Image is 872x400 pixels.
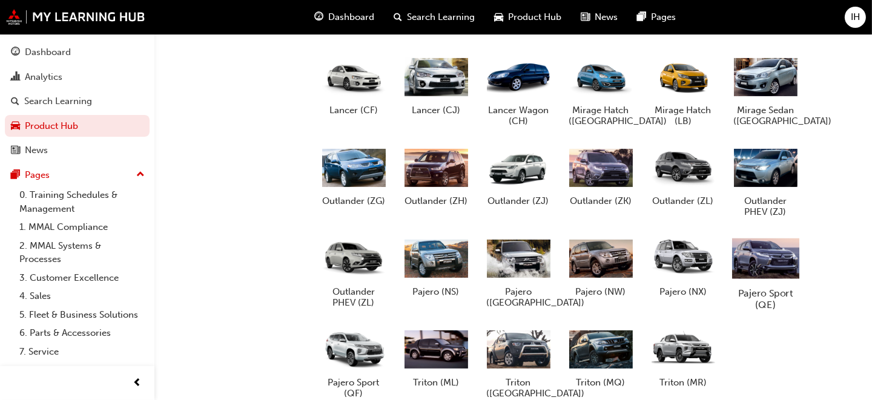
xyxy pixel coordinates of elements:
h5: Mirage Sedan ([GEOGRAPHIC_DATA]) [734,105,798,126]
a: Pajero Sport (QE) [729,232,802,313]
span: Search Learning [407,10,475,24]
div: News [25,143,48,157]
h5: Lancer (CF) [322,105,386,116]
h5: Pajero Sport (QF) [322,377,386,399]
h5: Triton (MQ) [569,377,633,388]
h5: Triton (ML) [405,377,468,388]
button: Pages [5,164,150,186]
a: Mirage Hatch ([GEOGRAPHIC_DATA]) [564,50,637,131]
h5: Triton (MR) [652,377,715,388]
a: Search Learning [5,90,150,113]
span: News [595,10,618,24]
a: Pajero (NW) [564,232,637,302]
a: Pajero (NS) [400,232,472,302]
a: Outlander PHEV (ZJ) [729,141,802,222]
h5: Pajero ([GEOGRAPHIC_DATA]) [487,286,550,308]
a: Triton (MR) [647,323,719,393]
a: Mirage Hatch (LB) [647,50,719,131]
span: news-icon [11,145,20,156]
a: Triton (MQ) [564,323,637,393]
span: news-icon [581,10,590,25]
h5: Outlander PHEV (ZL) [322,286,386,308]
h5: Pajero Sport (QE) [732,287,799,310]
h5: Triton ([GEOGRAPHIC_DATA]) [487,377,550,399]
span: Product Hub [508,10,561,24]
a: Lancer (CF) [317,50,390,120]
h5: Pajero (NW) [569,286,633,297]
a: 1. MMAL Compliance [15,218,150,237]
span: IH [851,10,860,24]
a: news-iconNews [571,5,627,30]
span: pages-icon [11,170,20,181]
h5: Mirage Hatch ([GEOGRAPHIC_DATA]) [569,105,633,126]
a: 6. Parts & Accessories [15,324,150,343]
a: Outlander (ZL) [647,141,719,211]
h5: Outlander (ZK) [569,195,633,206]
div: Dashboard [25,45,71,59]
a: guage-iconDashboard [305,5,384,30]
a: Outlander (ZK) [564,141,637,211]
h5: Pajero (NS) [405,286,468,297]
h5: Outlander (ZJ) [487,195,550,206]
button: DashboardAnalyticsSearch LearningProduct HubNews [5,39,150,164]
h5: Outlander PHEV (ZJ) [734,195,798,217]
a: Outlander PHEV (ZL) [317,232,390,313]
a: pages-iconPages [627,5,685,30]
a: Mirage Sedan ([GEOGRAPHIC_DATA]) [729,50,802,131]
div: Analytics [25,70,62,84]
h5: Lancer (CJ) [405,105,468,116]
span: car-icon [11,121,20,132]
a: Outlander (ZG) [317,141,390,211]
a: search-iconSearch Learning [384,5,484,30]
span: car-icon [494,10,503,25]
span: up-icon [136,167,145,183]
a: Analytics [5,66,150,88]
span: guage-icon [11,47,20,58]
h5: Pajero (NX) [652,286,715,297]
a: Lancer Wagon (CH) [482,50,555,131]
button: IH [845,7,866,28]
a: News [5,139,150,162]
a: Outlander (ZH) [400,141,472,211]
h5: Outlander (ZL) [652,195,715,206]
h5: Outlander (ZG) [322,195,386,206]
a: Pajero (NX) [647,232,719,302]
div: Search Learning [24,94,92,108]
h5: Mirage Hatch (LB) [652,105,715,126]
a: Lancer (CJ) [400,50,472,120]
a: 2. MMAL Systems & Processes [15,237,150,269]
a: Outlander (ZJ) [482,141,555,211]
h5: Lancer Wagon (CH) [487,105,550,126]
span: Pages [651,10,676,24]
a: 5. Fleet & Business Solutions [15,306,150,324]
div: Pages [25,168,50,182]
a: 4. Sales [15,287,150,306]
a: car-iconProduct Hub [484,5,571,30]
a: 8. Technical [15,361,150,379]
a: 0. Training Schedules & Management [15,186,150,218]
span: prev-icon [133,376,142,391]
a: Triton (ML) [400,323,472,393]
span: guage-icon [314,10,323,25]
a: 7. Service [15,343,150,361]
span: search-icon [394,10,402,25]
a: Product Hub [5,115,150,137]
h5: Outlander (ZH) [405,195,468,206]
span: chart-icon [11,72,20,83]
span: pages-icon [637,10,646,25]
span: search-icon [11,96,19,107]
a: Dashboard [5,41,150,64]
a: 3. Customer Excellence [15,269,150,287]
img: mmal [6,9,145,25]
span: Dashboard [328,10,374,24]
a: Pajero ([GEOGRAPHIC_DATA]) [482,232,555,313]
